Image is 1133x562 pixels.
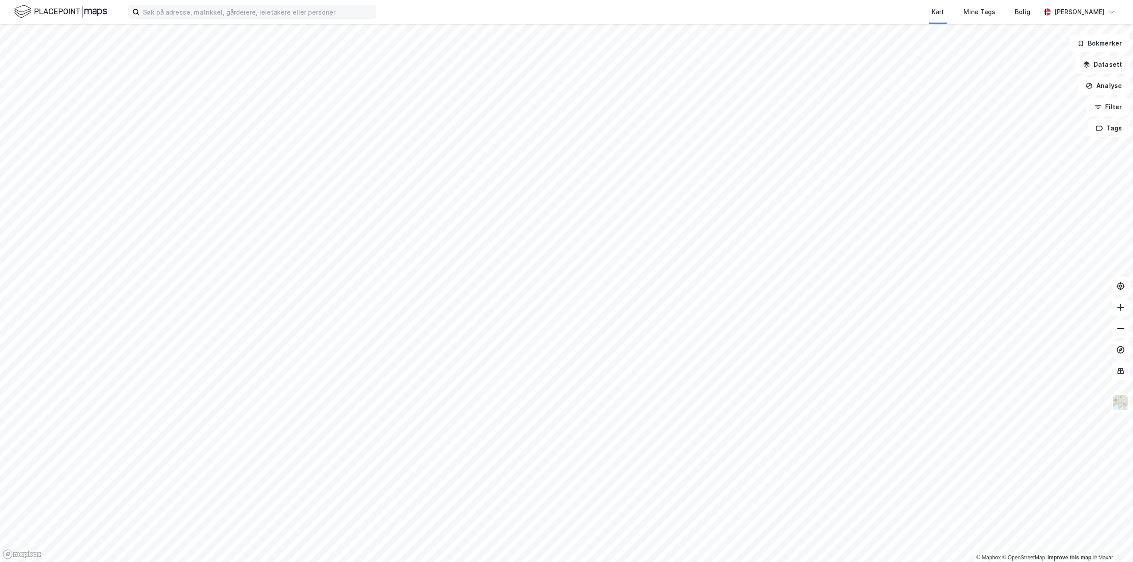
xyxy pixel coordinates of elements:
img: logo.f888ab2527a4732fd821a326f86c7f29.svg [14,4,107,19]
div: Mine Tags [963,7,995,17]
div: Kontrollprogram for chat [1089,520,1133,562]
a: Mapbox homepage [3,549,42,559]
input: Søk på adresse, matrikkel, gårdeiere, leietakere eller personer [139,5,376,19]
button: Filter [1087,98,1129,116]
a: Improve this map [1048,554,1091,561]
iframe: Chat Widget [1089,520,1133,562]
div: Bolig [1015,7,1030,17]
div: Kart [932,7,944,17]
button: Tags [1088,119,1129,137]
button: Analyse [1078,77,1129,95]
a: OpenStreetMap [1002,554,1045,561]
a: Mapbox [976,554,1001,561]
div: [PERSON_NAME] [1054,7,1105,17]
button: Bokmerker [1070,34,1129,52]
button: Datasett [1075,56,1129,73]
img: Z [1112,394,1129,411]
